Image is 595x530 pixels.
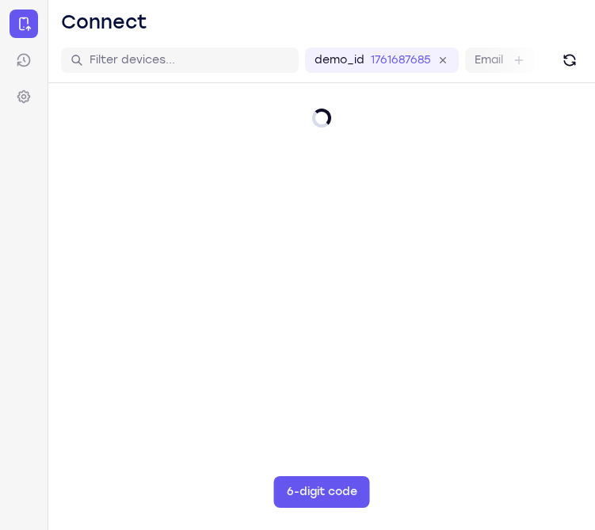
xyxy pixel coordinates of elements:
label: Email [475,52,503,68]
label: demo_id [315,52,364,68]
button: 6-digit code [274,476,370,508]
h1: Connect [61,10,147,35]
a: Sessions [10,46,38,74]
button: Refresh [557,48,582,73]
input: Filter devices... [90,52,289,68]
a: Connect [10,10,38,38]
a: Settings [10,82,38,111]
